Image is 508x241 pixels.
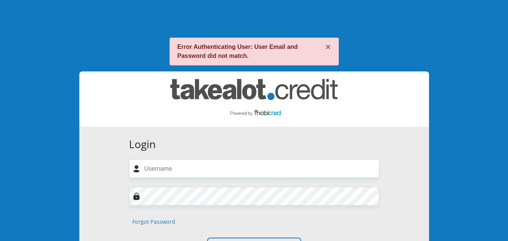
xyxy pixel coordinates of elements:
[129,159,379,178] input: Username
[132,218,175,226] a: Forgot Password
[133,192,140,200] img: Image
[129,138,379,151] h3: Login
[133,165,140,173] img: user-icon image
[170,79,338,119] img: takealot_credit logo
[177,44,298,59] strong: Error Authenticating User: User Email and Password did not match.
[325,42,331,52] button: ×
